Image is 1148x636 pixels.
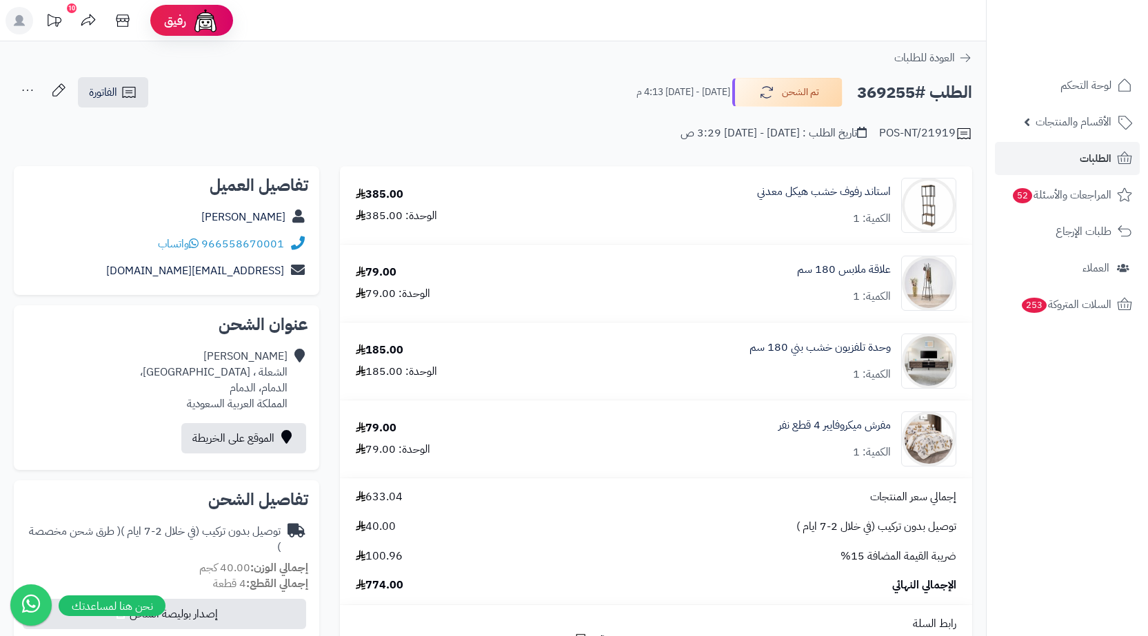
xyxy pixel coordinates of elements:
div: الكمية: 1 [853,211,891,227]
small: 40.00 كجم [199,560,308,576]
a: الفاتورة [78,77,148,107]
small: 4 قطعة [213,575,308,592]
strong: إجمالي الوزن: [250,560,308,576]
span: الطلبات [1080,149,1111,168]
div: الكمية: 1 [853,367,891,382]
a: علاقة ملابس 180 سم [797,262,891,278]
span: العملاء [1082,258,1109,278]
div: 385.00 [356,187,403,203]
div: توصيل بدون تركيب (في خلال 2-7 ايام ) [25,524,281,555]
div: 10 [67,3,77,13]
div: POS-NT/21919 [879,125,972,142]
div: [PERSON_NAME] الشعلة ، [GEOGRAPHIC_DATA]، الدمام، الدمام المملكة العربية السعودية [140,349,288,411]
a: المراجعات والأسئلة52 [995,178,1140,212]
div: رابط السلة [345,616,967,632]
a: 966558670001 [201,236,284,252]
a: السلات المتروكة253 [995,288,1140,321]
div: الوحدة: 79.00 [356,442,430,458]
div: 79.00 [356,265,396,280]
a: لوحة التحكم [995,69,1140,102]
span: ضريبة القيمة المضافة 15% [840,548,956,564]
h2: الطلب #369255 [857,79,972,107]
a: العودة للطلبات [894,50,972,66]
img: ai-face.png [192,7,219,34]
a: [PERSON_NAME] [201,209,285,225]
img: 1747815779-110107010070-90x90.jpg [902,256,956,311]
span: 633.04 [356,489,403,505]
a: تحديثات المنصة [37,7,71,38]
a: وحدة تلفزيون خشب بني 180 سم [749,340,891,356]
div: الوحدة: 185.00 [356,364,437,380]
span: العودة للطلبات [894,50,955,66]
span: 100.96 [356,548,403,564]
span: 40.00 [356,519,396,535]
span: توصيل بدون تركيب (في خلال 2-7 ايام ) [796,519,956,535]
div: تاريخ الطلب : [DATE] - [DATE] 3:29 ص [681,125,867,141]
span: السلات المتروكة [1020,295,1111,314]
span: 52 [1012,187,1032,203]
div: الوحدة: 385.00 [356,208,437,224]
img: 9cb6975c5a633c5283e5da79645bc9d11652021447-ZM120BS-90x90.jpg [902,178,956,233]
span: لوحة التحكم [1060,76,1111,95]
div: الكمية: 1 [853,289,891,305]
h2: تفاصيل العميل [25,177,308,194]
div: 185.00 [356,342,403,358]
img: 1750493842-220601011470-90x90.jpg [902,334,956,389]
span: الأقسام والمنتجات [1036,112,1111,132]
a: استاند رفوف خشب هيكل معدني [757,184,891,200]
h2: عنوان الشحن [25,316,308,333]
span: الفاتورة [89,84,117,101]
a: طلبات الإرجاع [995,215,1140,248]
span: 774.00 [356,577,403,593]
div: الكمية: 1 [853,444,891,460]
a: مفرش ميكروفايبر 4 قطع نفر [778,418,891,433]
button: تم الشحن [732,78,843,107]
span: إجمالي سعر المنتجات [870,489,956,505]
div: 79.00 [356,420,396,436]
button: إصدار بوليصة الشحن [23,599,306,629]
span: ( طرق شحن مخصصة ) [29,523,281,555]
span: 253 [1021,297,1047,313]
small: [DATE] - [DATE] 4:13 م [636,85,730,99]
span: الإجمالي النهائي [892,577,956,593]
span: طلبات الإرجاع [1056,222,1111,241]
span: رفيق [164,12,186,29]
img: logo-2.png [1054,10,1135,39]
a: [EMAIL_ADDRESS][DOMAIN_NAME] [106,263,284,279]
a: الطلبات [995,142,1140,175]
a: واتساب [158,236,199,252]
strong: إجمالي القطع: [246,575,308,592]
div: الوحدة: 79.00 [356,286,430,302]
a: العملاء [995,252,1140,285]
span: المراجعات والأسئلة [1011,185,1111,205]
a: الموقع على الخريطة [181,423,306,453]
h2: تفاصيل الشحن [25,491,308,508]
img: 1752753754-1-90x90.jpg [902,411,956,466]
